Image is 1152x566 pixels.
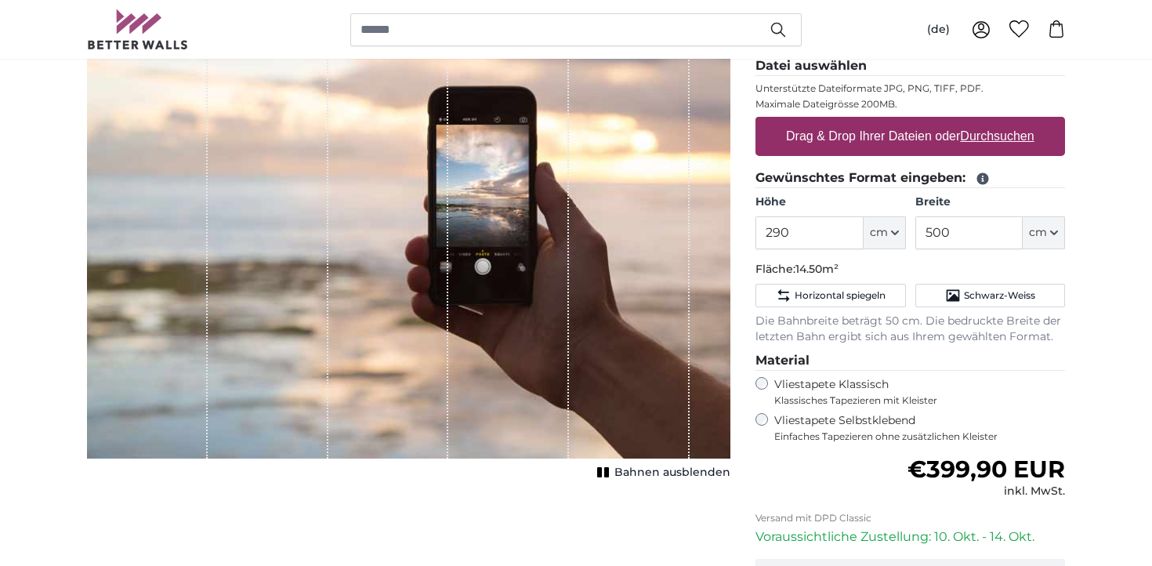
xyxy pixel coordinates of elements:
button: cm [1023,216,1065,249]
button: cm [864,216,906,249]
img: Betterwalls [87,9,189,49]
span: cm [870,225,888,241]
legend: Material [755,351,1065,371]
label: Höhe [755,194,905,210]
p: Voraussichtliche Zustellung: 10. Okt. - 14. Okt. [755,528,1065,546]
label: Drag & Drop Ihrer Dateien oder [780,121,1041,152]
p: Fläche: [755,262,1065,278]
span: €399,90 EUR [907,455,1065,484]
button: Bahnen ausblenden [592,462,730,484]
p: Unterstützte Dateiformate JPG, PNG, TIFF, PDF. [755,82,1065,95]
button: (de) [915,16,962,44]
span: 14.50m² [795,262,839,276]
label: Vliestapete Selbstklebend [774,413,1065,443]
span: Bahnen ausblenden [614,465,730,481]
button: Horizontal spiegeln [755,284,905,307]
span: Klassisches Tapezieren mit Kleister [774,394,1052,407]
span: Einfaches Tapezieren ohne zusätzlichen Kleister [774,430,1065,443]
div: inkl. MwSt. [907,484,1065,499]
label: Vliestapete Klassisch [774,377,1052,407]
span: Schwarz-Weiss [964,289,1035,302]
p: Versand mit DPD Classic [755,512,1065,524]
button: Schwarz-Weiss [915,284,1065,307]
legend: Gewünschtes Format eingeben: [755,169,1065,188]
span: cm [1029,225,1047,241]
span: Horizontal spiegeln [795,289,886,302]
legend: Datei auswählen [755,56,1065,76]
u: Durchsuchen [961,129,1034,143]
p: Maximale Dateigrösse 200MB. [755,98,1065,111]
label: Breite [915,194,1065,210]
p: Die Bahnbreite beträgt 50 cm. Die bedruckte Breite der letzten Bahn ergibt sich aus Ihrem gewählt... [755,314,1065,345]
